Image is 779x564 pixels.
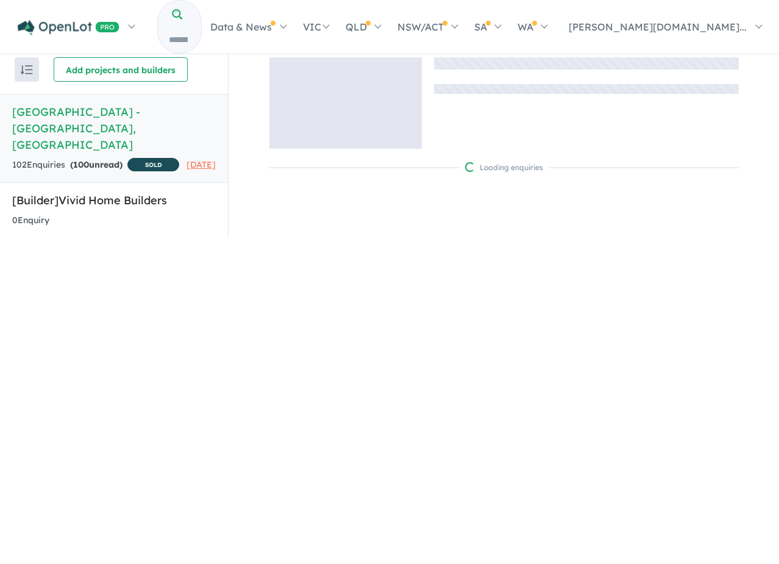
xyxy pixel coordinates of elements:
div: 0 Enquir y [12,213,49,228]
a: VIC [294,5,337,48]
h5: [Builder] Vivid Home Builders [12,192,216,209]
span: [DATE] [187,159,216,170]
a: WA [509,5,555,48]
div: Loading enquiries [465,162,543,174]
a: NSW/ACT [389,5,466,48]
a: [PERSON_NAME][DOMAIN_NAME]... [555,5,770,48]
span: SOLD [127,158,179,171]
a: QLD [337,5,389,48]
img: Openlot PRO Logo White [18,20,119,35]
input: Try estate name, suburb, builder or developer [158,27,199,53]
a: Data & News [202,5,294,48]
a: SA [466,5,509,48]
strong: ( unread) [70,159,123,170]
img: sort.svg [21,65,33,74]
h5: [GEOGRAPHIC_DATA] - [GEOGRAPHIC_DATA] , [GEOGRAPHIC_DATA] [12,104,216,153]
span: [PERSON_NAME][DOMAIN_NAME]... [569,21,747,33]
span: 100 [73,159,89,170]
div: 102 Enquir ies [12,158,179,173]
button: Add projects and builders [54,57,188,82]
